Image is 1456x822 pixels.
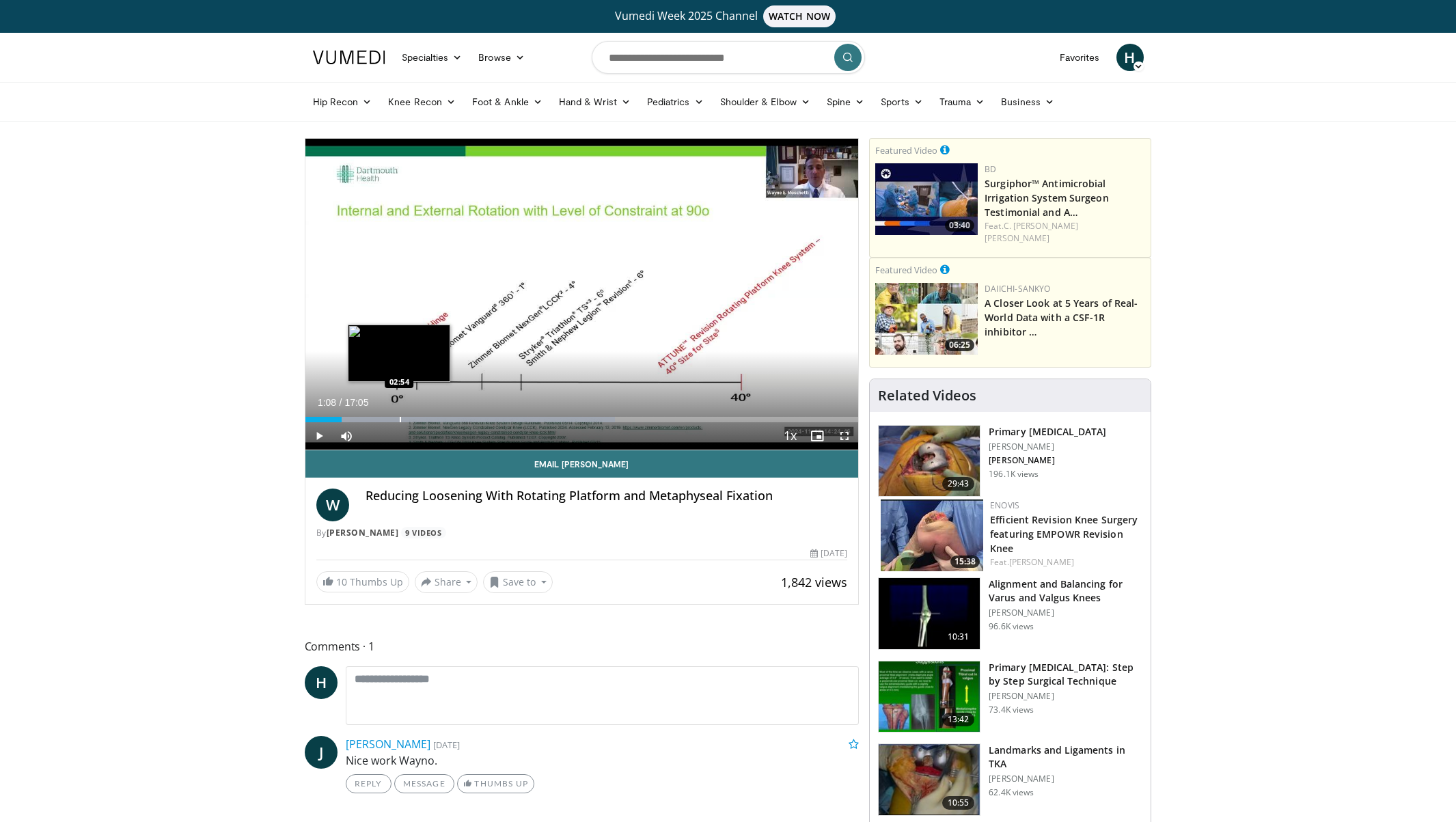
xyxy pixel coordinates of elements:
[989,661,1142,688] h3: Primary [MEDICAL_DATA]: Step by Step Surgical Technique
[305,417,859,422] div: Progress Bar
[878,387,976,404] h4: Related Videos
[1116,44,1144,71] a: H
[873,88,931,115] a: Sports
[333,422,360,450] button: Mute
[316,489,349,521] a: W
[415,571,478,593] button: Share
[990,556,1140,568] div: Feat.
[305,736,338,769] a: J
[985,177,1109,219] a: Surgiphor™ Antimicrobial Irrigation System Surgeon Testimonial and A…
[989,704,1034,715] p: 73.4K views
[394,774,454,793] a: Message
[875,163,978,235] img: 70422da6-974a-44ac-bf9d-78c82a89d891.150x105_q85_crop-smart_upscale.jpg
[366,489,848,504] h4: Reducing Loosening With Rotating Platform and Metaphyseal Fixation
[989,743,1142,771] h3: Landmarks and Ligaments in TKA
[875,264,937,276] small: Featured Video
[470,44,533,71] a: Browse
[316,571,409,592] a: 10 Thumbs Up
[380,88,464,115] a: Knee Recon
[931,88,993,115] a: Trauma
[990,499,1019,511] a: Enovis
[989,441,1106,452] p: [PERSON_NAME]
[305,666,338,699] a: H
[394,44,471,71] a: Specialties
[878,425,1142,497] a: 29:43 Primary [MEDICAL_DATA] [PERSON_NAME] [PERSON_NAME] 196.1K views
[985,283,1050,294] a: Daiichi-Sankyo
[433,739,460,751] small: [DATE]
[989,607,1142,618] p: [PERSON_NAME]
[346,752,860,769] p: Nice work Wayno.
[942,477,975,491] span: 29:43
[803,422,831,450] button: Enable picture-in-picture mode
[305,422,333,450] button: Play
[989,621,1034,632] p: 96.6K views
[989,455,1106,466] p: [PERSON_NAME]
[639,88,712,115] a: Pediatrics
[878,577,1142,650] a: 10:31 Alignment and Balancing for Varus and Valgus Knees [PERSON_NAME] 96.6K views
[1052,44,1108,71] a: Favorites
[348,325,450,382] img: image.jpeg
[346,737,430,752] a: [PERSON_NAME]
[763,5,836,27] span: WATCH NOW
[985,220,1078,244] a: C. [PERSON_NAME] [PERSON_NAME]
[327,527,399,538] a: [PERSON_NAME]
[831,422,858,450] button: Fullscreen
[945,339,974,351] span: 06:25
[457,774,534,793] a: Thumbs Up
[989,425,1106,439] h3: Primary [MEDICAL_DATA]
[810,547,847,560] div: [DATE]
[776,422,803,450] button: Playback Rate
[464,88,551,115] a: Foot & Ankle
[340,397,342,408] span: /
[989,577,1142,605] h3: Alignment and Balancing for Varus and Valgus Knees
[993,88,1062,115] a: Business
[878,743,1142,816] a: 10:55 Landmarks and Ligaments in TKA [PERSON_NAME] 62.4K views
[875,144,937,156] small: Featured Video
[989,773,1142,784] p: [PERSON_NAME]
[942,630,975,644] span: 10:31
[344,397,368,408] span: 17:05
[875,283,978,355] a: 06:25
[318,397,336,408] span: 1:08
[305,450,859,478] a: Email [PERSON_NAME]
[985,163,996,175] a: BD
[712,88,819,115] a: Shoulder & Elbow
[875,283,978,355] img: 93c22cae-14d1-47f0-9e4a-a244e824b022.png.150x105_q85_crop-smart_upscale.jpg
[346,774,392,793] a: Reply
[305,88,381,115] a: Hip Recon
[879,578,980,649] img: 38523_0000_3.png.150x105_q85_crop-smart_upscale.jpg
[781,574,847,590] span: 1,842 views
[401,527,446,538] a: 9 Videos
[989,787,1034,798] p: 62.4K views
[945,219,974,232] span: 03:40
[315,5,1142,27] a: Vumedi Week 2025 ChannelWATCH NOW
[1009,556,1074,568] a: [PERSON_NAME]
[985,220,1145,245] div: Feat.
[875,163,978,235] a: 03:40
[483,571,553,593] button: Save to
[316,527,848,539] div: By
[305,139,859,450] video-js: Video Player
[942,713,975,726] span: 13:42
[313,51,385,64] img: VuMedi Logo
[551,88,639,115] a: Hand & Wrist
[879,661,980,732] img: oa8B-rsjN5HfbTbX5hMDoxOjB1O5lLKx_1.150x105_q85_crop-smart_upscale.jpg
[950,556,980,568] span: 15:38
[305,638,860,655] span: Comments 1
[942,796,975,810] span: 10:55
[819,88,873,115] a: Spine
[878,661,1142,733] a: 13:42 Primary [MEDICAL_DATA]: Step by Step Surgical Technique [PERSON_NAME] 73.4K views
[989,469,1039,480] p: 196.1K views
[336,575,347,588] span: 10
[879,744,980,815] img: 88434a0e-b753-4bdd-ac08-0695542386d5.150x105_q85_crop-smart_upscale.jpg
[985,297,1138,338] a: A Closer Look at 5 Years of Real-World Data with a CSF-1R inhibitor …
[881,499,983,571] img: 2c6dc023-217a-48ee-ae3e-ea951bf834f3.150x105_q85_crop-smart_upscale.jpg
[879,426,980,497] img: 297061_3.png.150x105_q85_crop-smart_upscale.jpg
[989,691,1142,702] p: [PERSON_NAME]
[881,499,983,571] a: 15:38
[990,513,1138,555] a: Efficient Revision Knee Surgery featuring EMPOWR Revision Knee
